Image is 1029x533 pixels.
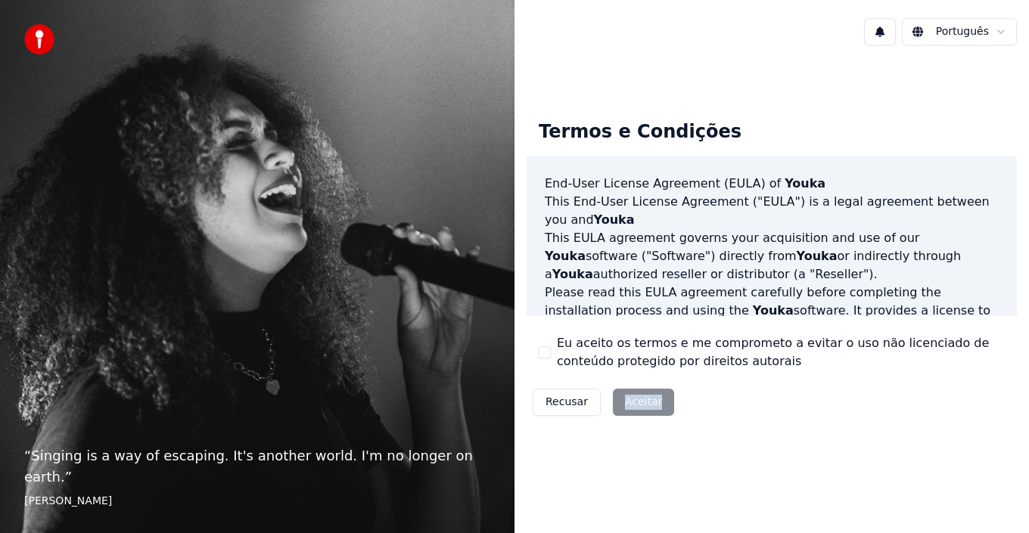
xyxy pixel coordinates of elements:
p: Please read this EULA agreement carefully before completing the installation process and using th... [545,284,999,356]
button: Recusar [533,389,601,416]
p: “ Singing is a way of escaping. It's another world. I'm no longer on earth. ” [24,445,490,488]
span: Youka [785,176,825,191]
div: Termos e Condições [527,108,754,156]
span: Youka [594,212,635,227]
p: This EULA agreement governs your acquisition and use of our software ("Software") directly from o... [545,229,999,284]
span: Youka [552,267,593,281]
label: Eu aceito os termos e me comprometo a evitar o uso não licenciado de conteúdo protegido por direi... [557,334,1005,370]
p: This End-User License Agreement ("EULA") is a legal agreement between you and [545,193,999,229]
span: Youka [797,249,838,263]
span: Youka [545,249,586,263]
img: youka [24,24,54,54]
span: Youka [753,303,794,318]
h3: End-User License Agreement (EULA) of [545,175,999,193]
footer: [PERSON_NAME] [24,494,490,509]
